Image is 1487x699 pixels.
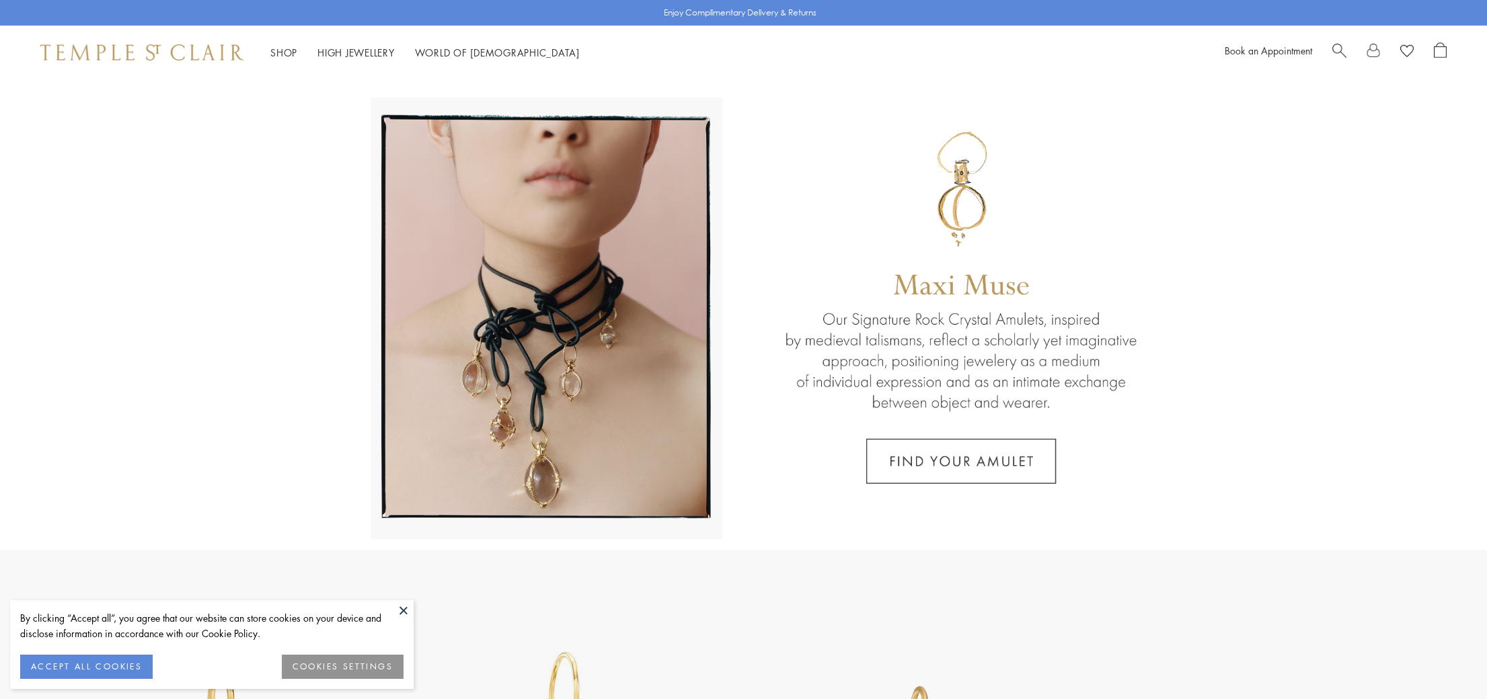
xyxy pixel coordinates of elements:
[317,46,395,59] a: High JewelleryHigh Jewellery
[282,655,404,679] button: COOKIES SETTINGS
[664,6,816,19] p: Enjoy Complimentary Delivery & Returns
[1332,42,1346,63] a: Search
[20,655,153,679] button: ACCEPT ALL COOKIES
[270,44,580,61] nav: Main navigation
[270,46,297,59] a: ShopShop
[415,46,580,59] a: World of [DEMOGRAPHIC_DATA]World of [DEMOGRAPHIC_DATA]
[1420,636,1474,686] iframe: Gorgias live chat messenger
[40,44,243,60] img: Temple St. Clair
[20,610,404,641] div: By clicking “Accept all”, you agree that our website can store cookies on your device and disclos...
[1434,42,1447,63] a: Open Shopping Bag
[1225,44,1312,57] a: Book an Appointment
[1400,42,1414,63] a: View Wishlist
